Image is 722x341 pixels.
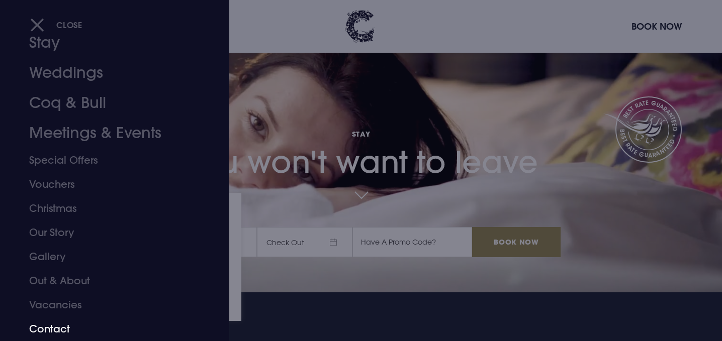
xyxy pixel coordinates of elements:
a: Vacancies [29,293,188,317]
span: Close [56,20,82,30]
button: Close [30,15,82,35]
a: Weddings [29,58,188,88]
a: Stay [29,28,188,58]
a: Our Story [29,220,188,245]
a: Gallery [29,245,188,269]
a: Out & About [29,269,188,293]
a: Christmas [29,196,188,220]
a: Coq & Bull [29,88,188,118]
a: Meetings & Events [29,118,188,148]
a: Contact [29,317,188,341]
a: Vouchers [29,172,188,196]
a: Special Offers [29,148,188,172]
